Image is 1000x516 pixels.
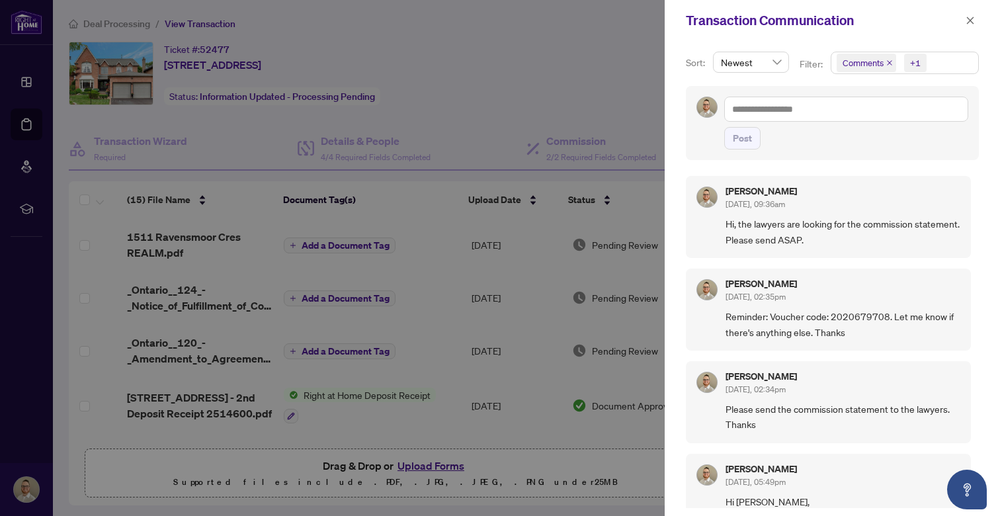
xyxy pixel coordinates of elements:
[697,465,717,485] img: Profile Icon
[726,372,797,381] h5: [PERSON_NAME]
[726,279,797,288] h5: [PERSON_NAME]
[837,54,896,72] span: Comments
[697,97,717,117] img: Profile Icon
[843,56,884,69] span: Comments
[726,199,785,209] span: [DATE], 09:36am
[721,52,781,72] span: Newest
[697,372,717,392] img: Profile Icon
[726,216,960,247] span: Hi, the lawyers are looking for the commission statement. Please send ASAP.
[726,292,786,302] span: [DATE], 02:35pm
[726,477,786,487] span: [DATE], 05:49pm
[686,56,708,70] p: Sort:
[726,402,960,433] span: Please send the commission statement to the lawyers. Thanks
[697,187,717,207] img: Profile Icon
[886,60,893,66] span: close
[686,11,962,30] div: Transaction Communication
[800,57,825,71] p: Filter:
[726,464,797,474] h5: [PERSON_NAME]
[724,127,761,150] button: Post
[966,16,975,25] span: close
[726,384,786,394] span: [DATE], 02:34pm
[726,187,797,196] h5: [PERSON_NAME]
[726,309,960,340] span: Reminder: Voucher code: 2020679708. Let me know if there's anything else. Thanks
[910,56,921,69] div: +1
[697,280,717,300] img: Profile Icon
[947,470,987,509] button: Open asap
